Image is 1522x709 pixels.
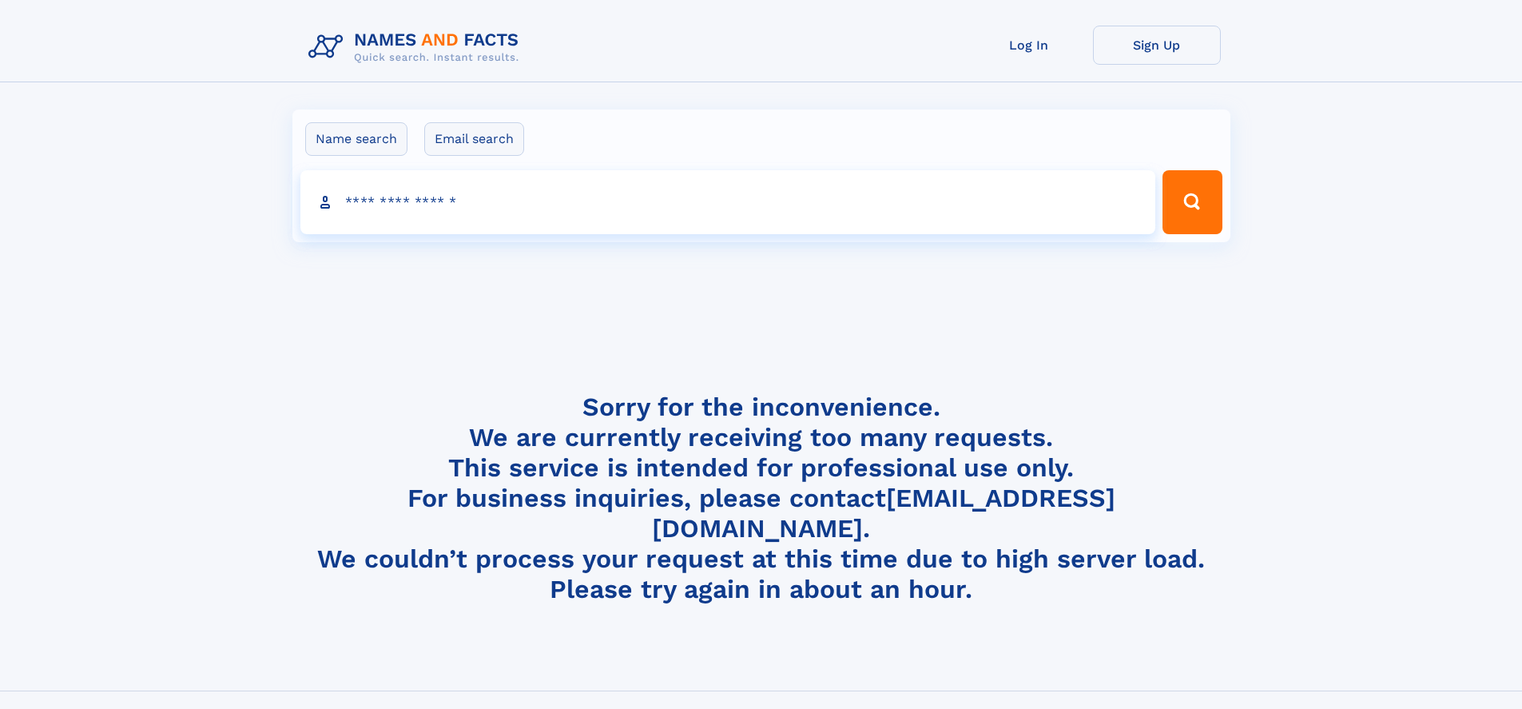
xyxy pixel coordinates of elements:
[652,483,1115,544] a: [EMAIL_ADDRESS][DOMAIN_NAME]
[965,26,1093,65] a: Log In
[305,122,407,156] label: Name search
[302,392,1221,605] h4: Sorry for the inconvenience. We are currently receiving too many requests. This service is intend...
[424,122,524,156] label: Email search
[1162,170,1222,234] button: Search Button
[302,26,532,69] img: Logo Names and Facts
[300,170,1156,234] input: search input
[1093,26,1221,65] a: Sign Up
